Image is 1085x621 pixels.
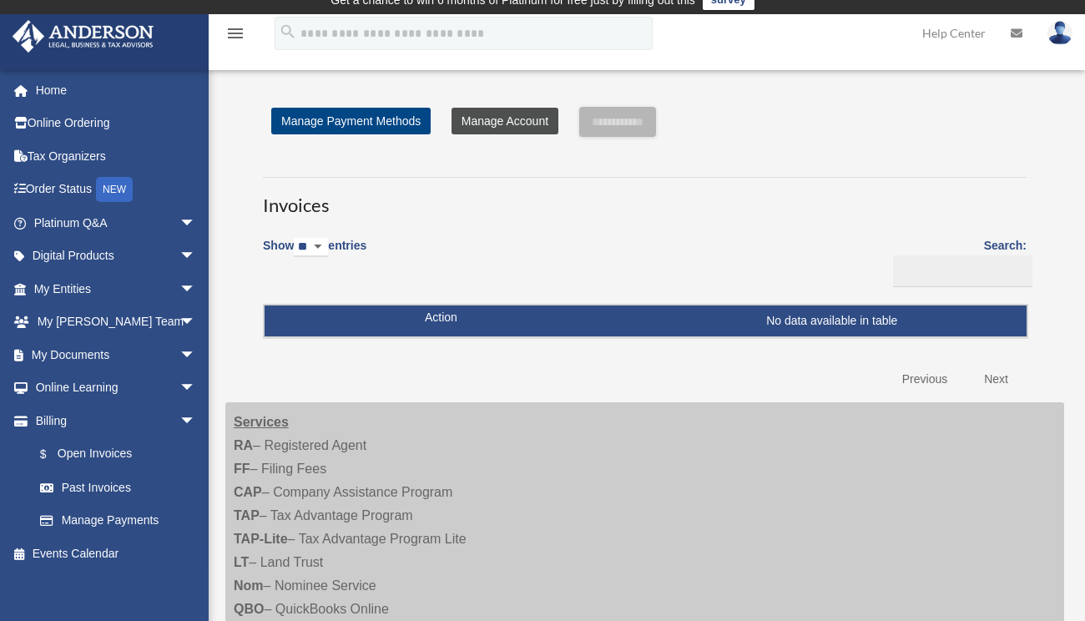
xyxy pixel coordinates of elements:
[23,437,204,472] a: $Open Invoices
[179,371,213,406] span: arrow_drop_down
[8,20,159,53] img: Anderson Advisors Platinum Portal
[234,508,260,523] strong: TAP
[12,107,221,140] a: Online Ordering
[12,338,221,371] a: My Documentsarrow_drop_down
[179,305,213,340] span: arrow_drop_down
[12,240,221,273] a: Digital Productsarrow_drop_down
[234,485,262,499] strong: CAP
[971,362,1021,396] a: Next
[890,362,960,396] a: Previous
[1047,21,1072,45] img: User Pic
[23,504,213,538] a: Manage Payments
[12,404,213,437] a: Billingarrow_drop_down
[263,177,1027,219] h3: Invoices
[234,415,289,429] strong: Services
[893,255,1032,287] input: Search:
[12,305,221,339] a: My [PERSON_NAME] Teamarrow_drop_down
[12,272,221,305] a: My Entitiesarrow_drop_down
[49,444,58,465] span: $
[294,238,328,257] select: Showentries
[225,29,245,43] a: menu
[271,108,431,134] a: Manage Payment Methods
[234,602,264,616] strong: QBO
[279,23,297,41] i: search
[265,305,1027,337] td: No data available in table
[179,338,213,372] span: arrow_drop_down
[179,404,213,438] span: arrow_drop_down
[12,537,221,570] a: Events Calendar
[225,23,245,43] i: menu
[234,555,249,569] strong: LT
[12,139,221,173] a: Tax Organizers
[179,272,213,306] span: arrow_drop_down
[263,235,366,274] label: Show entries
[179,206,213,240] span: arrow_drop_down
[12,206,221,240] a: Platinum Q&Aarrow_drop_down
[452,108,558,134] a: Manage Account
[234,462,250,476] strong: FF
[179,240,213,274] span: arrow_drop_down
[12,73,221,107] a: Home
[887,235,1027,287] label: Search:
[23,471,213,504] a: Past Invoices
[12,371,221,405] a: Online Learningarrow_drop_down
[96,177,133,202] div: NEW
[234,438,253,452] strong: RA
[12,173,221,207] a: Order StatusNEW
[234,578,264,593] strong: Nom
[234,532,288,546] strong: TAP-Lite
